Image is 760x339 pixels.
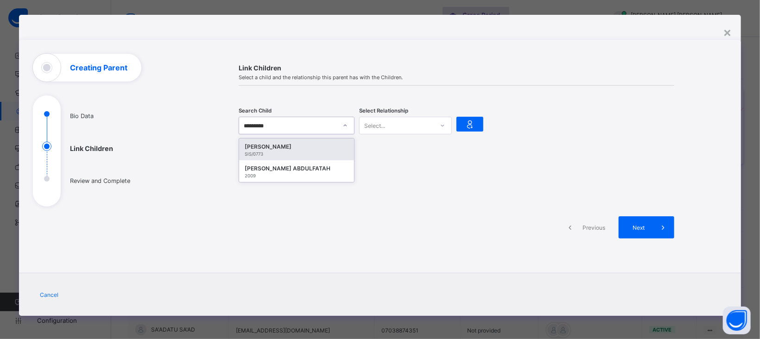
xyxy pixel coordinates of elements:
span: Cancel [40,291,58,298]
div: Creating Parent [19,40,741,316]
div: [PERSON_NAME] ABDULFATAH [245,164,348,173]
div: Select... [364,117,385,134]
span: Next [626,224,652,231]
span: Select a child and the relationship this parent has with the Children. [239,74,674,81]
div: SIS/0773 [245,151,348,157]
h1: Creating Parent [70,64,127,71]
button: Open asap [723,307,751,334]
div: × [723,24,732,40]
span: Previous [581,224,607,231]
div: [PERSON_NAME] [245,142,348,151]
span: Search Child [239,107,272,114]
span: Select Relationship [359,107,408,114]
span: Link Children [239,64,674,72]
div: 2009 [245,173,348,178]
